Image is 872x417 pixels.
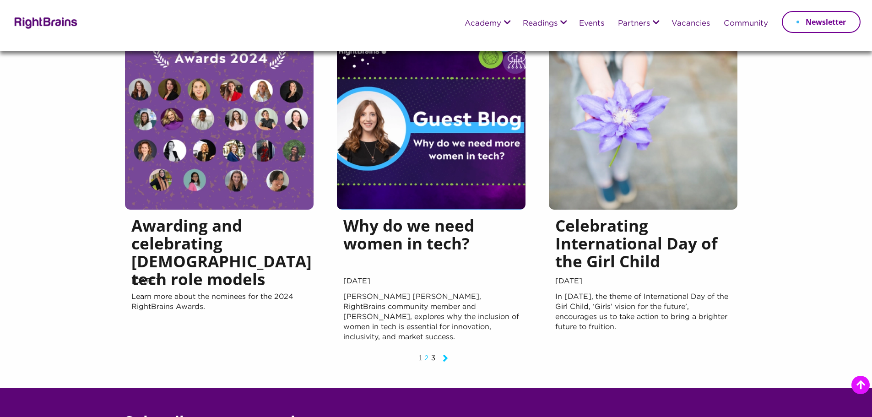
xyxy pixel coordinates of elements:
[672,20,710,28] a: Vacancies
[724,20,768,28] a: Community
[343,275,519,288] span: [DATE]
[343,292,519,342] p: [PERSON_NAME] [PERSON_NAME], RightBrains community member and [PERSON_NAME], explores why the inc...
[782,11,861,33] a: Newsletter
[343,217,519,275] h5: Why do we need women in tech?
[579,20,604,28] a: Events
[11,16,78,29] img: Rightbrains
[424,355,428,361] a: 2
[618,20,650,28] a: Partners
[438,357,453,363] a: Next page
[549,114,737,352] a: Celebrating International Day of the Girl Child [DATE] In [DATE], the theme of International Day ...
[523,20,558,28] a: Readings
[125,114,314,352] a: Awarding and celebrating [DEMOGRAPHIC_DATA] tech role models [DATE] Learn more about the nominees...
[431,355,435,361] a: 3
[555,275,731,288] span: [DATE]
[555,292,731,342] p: In [DATE], the theme of International Day of the Girl Child, ‘Girls’ vision for the future’, enco...
[337,114,525,352] a: Why do we need women in tech? [DATE] [PERSON_NAME] [PERSON_NAME], RightBrains community member an...
[555,217,731,275] h5: Celebrating International Day of the Girl Child
[131,292,307,342] p: Learn more about the nominees for the 2024 RightBrains Awards.
[465,20,501,28] a: Academy
[131,275,307,288] span: [DATE]
[419,355,422,361] a: 1
[131,217,307,275] h5: Awarding and celebrating [DEMOGRAPHIC_DATA] tech role models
